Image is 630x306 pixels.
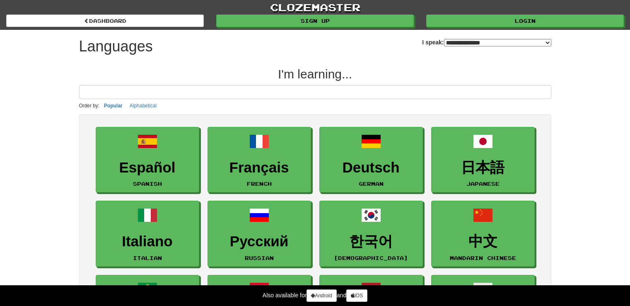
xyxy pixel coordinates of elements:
select: I speak: [444,39,551,46]
a: iOS [346,289,367,302]
h3: 日本語 [436,160,530,176]
a: dashboard [6,15,204,27]
button: Popular [101,101,125,110]
small: Russian [245,255,274,261]
h1: Languages [79,38,153,55]
a: Android [307,289,336,302]
small: Italian [133,255,162,261]
small: Order by: [79,103,100,109]
a: 日本語Japanese [431,127,535,193]
label: I speak: [422,38,551,46]
a: ItalianoItalian [96,201,199,267]
a: 한국어[DEMOGRAPHIC_DATA] [319,201,423,267]
a: РусскийRussian [208,201,311,267]
small: French [247,181,272,187]
small: German [359,181,384,187]
h3: Deutsch [324,160,418,176]
a: DeutschGerman [319,127,423,193]
h3: 한국어 [324,233,418,250]
h3: Italiano [100,233,195,250]
h3: Español [100,160,195,176]
a: Sign up [216,15,414,27]
small: Mandarin Chinese [450,255,516,261]
h2: I'm learning... [79,67,551,81]
small: [DEMOGRAPHIC_DATA] [334,255,408,261]
small: Spanish [133,181,162,187]
small: Japanese [466,181,500,187]
h3: Français [212,160,307,176]
a: EspañolSpanish [96,127,199,193]
a: 中文Mandarin Chinese [431,201,535,267]
h3: 中文 [436,233,530,250]
a: Login [426,15,624,27]
button: Alphabetical [127,101,159,110]
h3: Русский [212,233,307,250]
a: FrançaisFrench [208,127,311,193]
